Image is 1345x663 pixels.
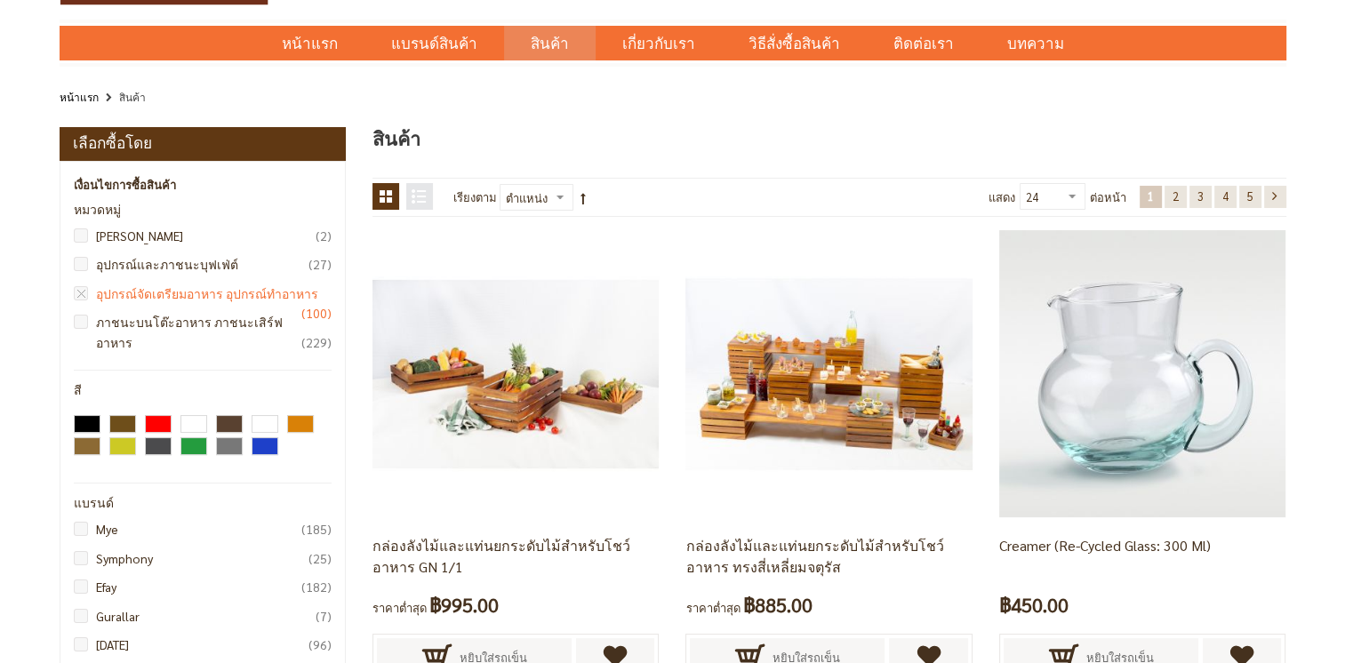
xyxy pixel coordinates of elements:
span: 182 [301,577,332,596]
a: อุปกรณ์และภาชนะบุฟเฟ่ต์ [83,254,332,274]
span: 4 [1222,188,1229,204]
span: 1 [1148,188,1154,204]
span: ราคาต่ำสุด [372,600,427,615]
a: Gurallar [83,606,332,626]
span: ฿885.00 [742,588,812,621]
span: สินค้า [372,124,420,154]
a: วิธีสั่งซื้อสินค้า [722,26,867,60]
a: หน้าแรก [255,26,364,60]
a: 3 [1189,186,1212,208]
div: แบรนด์ [74,497,332,510]
a: 5 [1239,186,1261,208]
a: หน้าแรก [60,87,99,107]
a: [DATE] [83,635,332,654]
span: 96 [308,635,332,654]
span: 5 [1247,188,1253,204]
span: 229 [301,332,332,352]
span: 3 [1197,188,1204,204]
a: เกี่ยวกับเรา [596,26,722,60]
a: แบรนด์สินค้า [364,26,504,60]
span: แบรนด์สินค้า [391,26,477,62]
span: 25 [308,548,332,568]
strong: สินค้า [119,90,146,104]
a: อุปกรณ์จัดเตรียมอาหาร อุปกรณ์ทำอาหาร [83,284,332,303]
a: 2 [1165,186,1187,208]
a: Efay [83,577,332,596]
a: กล่องลังไม้และแท่นยกระดับไม้สำหรับโชว์อาหาร GN 1/1 [372,364,659,379]
span: ฿995.00 [429,588,499,621]
span: 100 [301,303,332,323]
strong: ตาราง [372,183,399,210]
a: Creamer (Re-cycled Glass: 300 Ml) [999,536,1211,555]
a: ติดต่อเรา [867,26,981,60]
img: Creamer (Re-cycled Glass: 300 Ml) [999,230,1285,516]
span: 2 [316,226,332,245]
img: กล่องลังไม้และแท่นยกระดับไม้สำหรับโชว์อาหาร GN 1/1 [372,230,659,516]
a: สินค้า [504,26,596,60]
a: กล่องลังไม้และแท่นยกระดับไม้สำหรับโชว์อาหาร ทรงสี่เหลี่ยมจตุรัส [685,364,972,379]
span: แสดง [989,189,1015,204]
strong: เลือกซื้อโดย [73,132,152,156]
span: 27 [308,254,332,274]
a: Creamer (Re-cycled Glass: 300 Ml) [999,364,1285,379]
div: หมวดหมู่ [74,204,332,217]
a: Symphony [83,548,332,568]
span: สินค้า [531,26,569,62]
span: วิธีสั่งซื้อสินค้า [749,26,840,62]
span: 185 [301,519,332,539]
span: หน้าแรก [282,32,338,55]
a: ภาชนะบนโต๊ะอาหาร ภาชนะเสิร์ฟอาหาร [83,312,332,352]
a: กล่องลังไม้และแท่นยกระดับไม้สำหรับโชว์อาหาร ทรงสี่เหลี่ยมจตุรัส [685,536,943,576]
a: Mye [83,519,332,539]
div: สี [74,384,332,397]
span: บทความ [1007,26,1064,62]
a: กล่องลังไม้และแท่นยกระดับไม้สำหรับโชว์อาหาร GN 1/1 [372,536,630,576]
span: ติดต่อเรา [893,26,954,62]
strong: เงื่อนไขการซื้อสินค้า [74,175,176,195]
span: ต่อหน้า [1090,183,1126,212]
span: 2 [1173,188,1179,204]
label: เรียงตาม [453,183,497,212]
a: 4 [1214,186,1237,208]
span: 7 [316,606,332,626]
span: ราคาต่ำสุด [685,600,740,615]
span: ฿450.00 [999,588,1069,621]
a: [PERSON_NAME] [83,226,332,245]
img: กล่องลังไม้และแท่นยกระดับไม้สำหรับโชว์อาหาร ทรงสี่เหลี่ยมจตุรัส [685,230,972,516]
a: บทความ [981,26,1091,60]
span: เกี่ยวกับเรา [622,26,695,62]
